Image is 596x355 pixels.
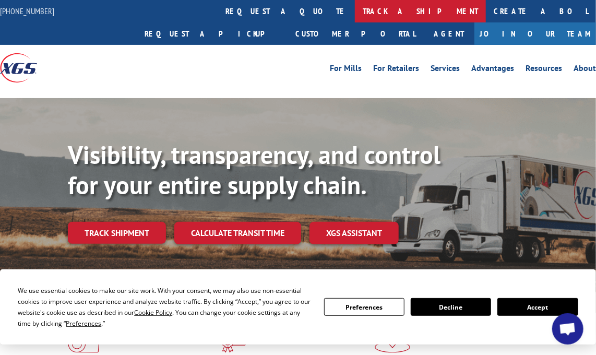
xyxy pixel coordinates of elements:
button: Decline [411,298,491,316]
button: Accept [497,298,578,316]
a: Customer Portal [288,22,423,45]
a: Resources [526,64,562,76]
a: Agent [423,22,474,45]
span: Cookie Policy [134,308,172,317]
a: For Retailers [373,64,419,76]
a: Track shipment [68,222,166,244]
a: About [574,64,596,76]
a: Request a pickup [137,22,288,45]
a: Advantages [471,64,514,76]
b: Visibility, transparency, and control for your entire supply chain. [68,138,440,201]
div: We use essential cookies to make our site work. With your consent, we may also use non-essential ... [18,285,311,329]
div: Open chat [552,313,583,345]
button: Preferences [324,298,404,316]
a: Join Our Team [474,22,596,45]
span: Preferences [66,319,101,328]
a: Services [431,64,460,76]
a: Calculate transit time [174,222,301,244]
a: XGS ASSISTANT [309,222,399,244]
a: For Mills [330,64,362,76]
